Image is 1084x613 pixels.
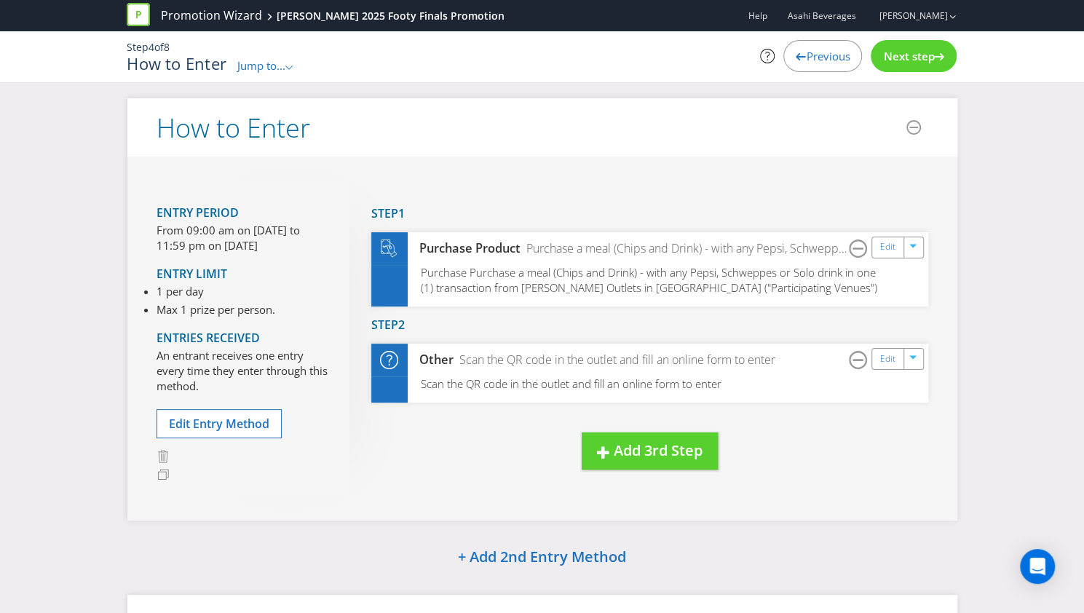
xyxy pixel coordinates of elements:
[127,55,226,72] h1: How to Enter
[787,9,855,22] span: Asahi Beverages
[154,40,164,54] span: of
[169,416,269,432] span: Edit Entry Method
[157,332,328,345] h4: Entries Received
[371,317,398,333] span: Step
[161,7,262,24] a: Promotion Wizard
[157,114,310,143] h2: How to Enter
[582,432,718,470] button: Add 3rd Step
[371,205,398,221] span: Step
[806,49,850,63] span: Previous
[408,352,454,368] div: Other
[864,9,947,22] a: [PERSON_NAME]
[421,542,663,574] button: + Add 2nd Entry Method
[1020,549,1055,584] div: Open Intercom Messenger
[748,9,767,22] a: Help
[149,40,154,54] span: 4
[458,547,626,566] span: + Add 2nd Entry Method
[421,265,877,295] span: Purchase Purchase a meal (Chips and Drink) - with any Pepsi, Schweppes or Solo drink in one (1) t...
[880,239,895,256] a: Edit
[237,58,285,73] span: Jump to...
[614,440,703,460] span: Add 3rd Step
[157,284,275,299] li: 1 per day
[880,351,895,368] a: Edit
[127,40,149,54] span: Step
[398,205,405,221] span: 1
[157,223,328,254] p: From 09:00 am on [DATE] to 11:59 pm on [DATE]
[421,376,721,391] span: Scan the QR code in the outlet and fill an online form to enter
[157,302,275,317] li: Max 1 prize per person.
[408,240,521,257] div: Purchase Product
[521,240,849,257] div: Purchase a meal (Chips and Drink) - with any Pepsi, Schweppes or Solo drink
[157,266,227,282] span: Entry Limit
[883,49,934,63] span: Next step
[157,205,239,221] span: Entry Period
[454,352,775,368] div: Scan the QR code in the outlet and fill an online form to enter
[277,9,505,23] div: [PERSON_NAME] 2025 Footy Finals Promotion
[157,348,328,395] p: An entrant receives one entry every time they enter through this method.
[157,409,282,439] button: Edit Entry Method
[164,40,170,54] span: 8
[398,317,405,333] span: 2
